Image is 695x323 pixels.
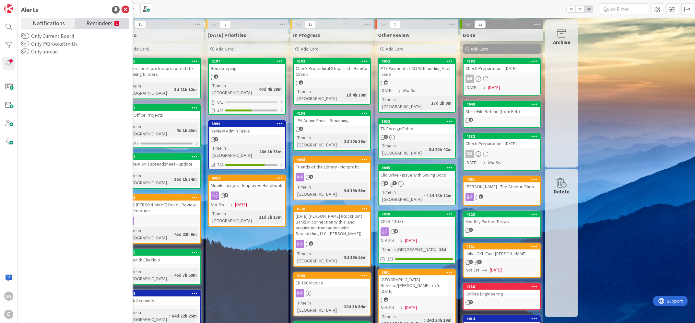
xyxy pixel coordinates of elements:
[464,182,540,191] div: [PERSON_NAME] - The Athletic Shop
[296,183,341,198] div: Time in [GEOGRAPHIC_DATA]
[293,156,371,200] a: 4048Friends of the Library - NonprofitTime in [GEOGRAPHIC_DATA]:9d 19h 55m
[294,116,370,125] div: LPA Admin Email - Renaming
[381,96,429,110] div: Time in [GEOGRAPHIC_DATA]
[437,246,448,253] div: 16d
[379,119,455,124] div: 3933
[123,58,201,99] a: 4191Order sheet protectors for estate planning bindersTime in [GEOGRAPHIC_DATA]:1d 21h 12m
[214,75,218,79] span: 2
[209,121,285,127] div: 3990
[216,46,237,52] span: Add Card...
[21,40,77,48] label: Only @BrookeSmith
[305,20,316,28] span: 13
[379,58,455,64] div: 4052
[294,279,370,287] div: ER 100 Invoice
[209,181,285,190] div: Mobile Images - Employee Handbook
[256,148,257,155] span: :
[464,101,540,107] div: 4040
[379,165,455,171] div: 4045
[257,86,283,93] div: 40d 4h 28m
[379,217,455,225] div: CPLR 401(k)
[293,110,371,151] a: 4186LPA Admin Email - RenamingTime in [GEOGRAPHIC_DATA]:2d 20h 36m
[379,275,455,295] div: [GEOGRAPHIC_DATA] Release/[PERSON_NAME] rec'd [DATE]
[299,127,303,131] span: 1
[464,177,540,182] div: 4061
[14,1,29,9] span: Support
[464,64,540,73] div: Check Preparation - [DATE]
[124,105,200,111] div: 4177
[294,157,370,171] div: 4048Friends of the Library - Nonprofit
[294,157,370,163] div: 4048
[378,58,456,113] a: 4052PTE Payments / CO Withholding Acct Issue[DATE]Not SetTime in [GEOGRAPHIC_DATA]:17d 2h 8m
[381,305,395,310] i: Not Set
[344,91,345,98] span: :
[477,260,482,264] span: 1
[379,270,455,295] div: 3981[GEOGRAPHIC_DATA] Release/[PERSON_NAME] rec'd [DATE]
[131,46,152,52] span: Add Card...
[294,273,370,279] div: 4149
[132,140,138,147] span: 0/7
[4,4,13,13] img: Visit kanbanzone.com
[584,6,593,12] span: 3x
[135,20,146,28] span: 18
[430,99,453,107] div: 17d 2h 8m
[554,188,570,195] div: Delete
[469,118,473,122] span: 4
[124,291,200,305] div: 3188Bank Accounts
[403,87,417,93] i: Not Set
[171,271,172,279] span: :
[209,64,285,73] div: Bookkeeping
[124,105,200,119] div: 4177LPA Office Projects
[379,64,455,78] div: PTE Payments / CO Withholding Acct Issue
[296,134,341,148] div: Time in [GEOGRAPHIC_DATA]
[297,157,370,162] div: 4048
[393,181,397,185] span: 3
[426,146,427,153] span: :
[463,133,541,171] a: 4182Check Preparation - [DATE]BS[DATE]Not Set
[123,153,201,189] a: 4017Review JMH spreadsheet - updateTime in [GEOGRAPHIC_DATA]:36d 1h 34m
[297,59,370,63] div: 4193
[294,110,370,116] div: 4186
[209,98,285,106] div: 0/1
[126,227,171,241] div: Time in [GEOGRAPHIC_DATA]
[488,160,502,166] i: Not Set
[425,192,453,199] div: 12d 16h 16m
[86,18,112,27] span: Reminders
[127,250,200,255] div: 3830
[382,212,455,216] div: 3930
[465,267,479,273] i: Not Set
[567,6,575,12] span: 1x
[479,194,483,199] span: 3
[469,228,473,232] span: 1
[384,135,388,139] span: 1
[21,32,74,40] label: Only Current Board
[171,231,172,238] span: :
[464,217,540,226] div: Monthly Partner Draws
[465,159,477,166] span: [DATE]
[123,194,201,244] a: 39832002 [PERSON_NAME] Drive - Review RedemptionTime in [GEOGRAPHIC_DATA]:45d 22h 9m
[378,211,456,264] a: 3930CPLR 401(k)Not Set[DATE]Time in [GEOGRAPHIC_DATA]:16d3/3
[475,20,486,28] span: 32
[296,299,341,314] div: Time in [GEOGRAPHIC_DATA]
[124,256,200,264] div: IT Health Checkup
[297,273,370,278] div: 4149
[386,46,406,52] span: Add Card...
[465,84,477,91] span: [DATE]
[390,20,401,28] span: 9
[220,20,231,28] span: 3
[575,6,584,12] span: 2x
[382,59,455,63] div: 4052
[294,206,370,238] div: 4130[DATE] [PERSON_NAME] (RockPoint Bank) in connection with a land acquisition transaction with ...
[463,243,541,278] a: 4121July - GKH East [PERSON_NAME]Not Set[DATE]
[211,202,225,207] i: Not Set
[379,165,455,179] div: 4045Clio Drive - Issue with Saving Docs
[127,106,200,110] div: 4177
[394,229,398,233] span: 4
[342,303,368,310] div: 10d 3h 54m
[341,187,342,194] span: :
[127,59,200,63] div: 4191
[464,58,540,73] div: 4192Check Preparation - [DATE]
[463,211,541,238] a: 4128Monthly Partner Draws
[208,32,246,38] span: Today's Priorities
[293,32,320,38] span: In Progress
[224,193,228,197] span: 4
